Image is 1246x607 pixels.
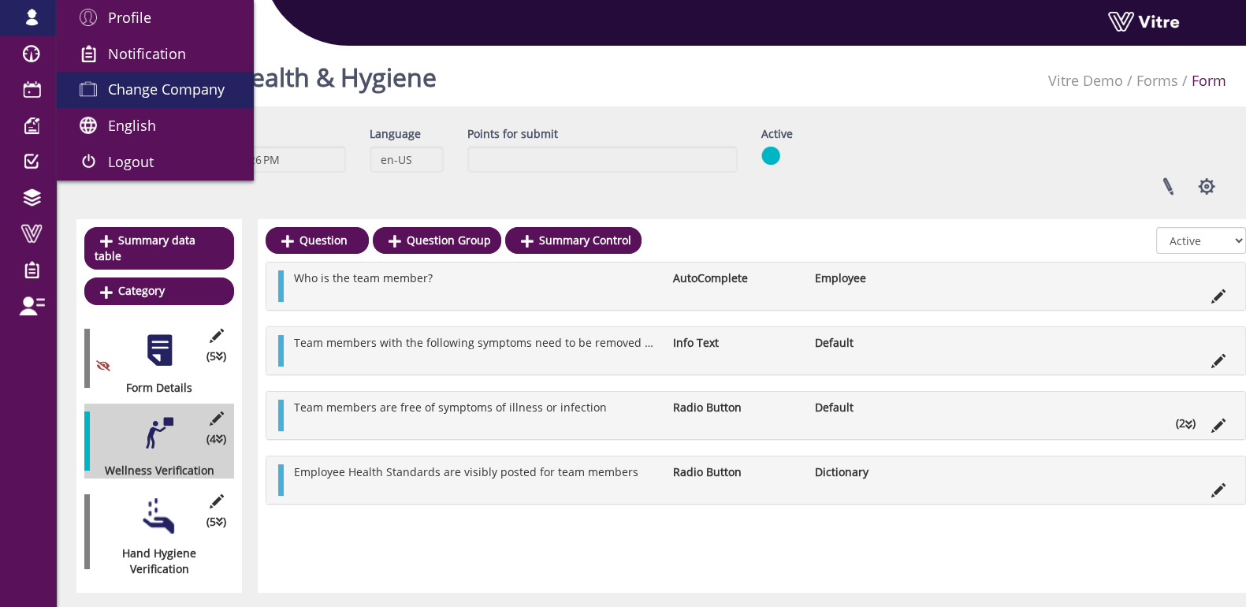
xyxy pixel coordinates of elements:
[206,348,226,364] span: (5 )
[807,400,949,415] li: Default
[84,277,234,304] a: Category
[373,227,501,254] a: Question Group
[76,39,437,106] h1: Form Proper Health & Hygiene
[665,335,807,351] li: Info Text
[57,72,254,108] a: Change Company
[294,400,607,415] span: Team members are free of symptoms of illness or infection
[807,270,949,286] li: Employee
[84,227,234,270] a: Summary data table
[206,514,226,530] span: (5 )
[294,464,638,479] span: Employee Health Standards are visibly posted for team members
[761,146,780,166] img: yes
[57,144,254,181] a: Logout
[206,431,226,447] span: (4 )
[108,44,186,63] span: Notification
[57,36,254,73] a: Notification
[807,464,949,480] li: Dictionary
[807,335,949,351] li: Default
[108,152,154,171] span: Logout
[108,116,156,135] span: English
[84,380,222,396] div: Form Details
[467,126,558,142] label: Points for submit
[505,227,642,254] a: Summary Control
[294,270,433,285] span: Who is the team member?
[761,126,793,142] label: Active
[1178,71,1226,91] li: Form
[266,227,369,254] a: Question
[665,400,807,415] li: Radio Button
[1168,415,1203,431] li: (2 )
[108,80,225,99] span: Change Company
[370,126,421,142] label: Language
[57,108,254,144] a: English
[84,546,222,577] div: Hand Hygiene Verification
[665,464,807,480] li: Radio Button
[84,463,222,479] div: Wellness Verification
[1136,71,1178,90] a: Forms
[1048,71,1123,90] a: Vitre Demo
[665,270,807,286] li: AutoComplete
[108,8,151,27] span: Profile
